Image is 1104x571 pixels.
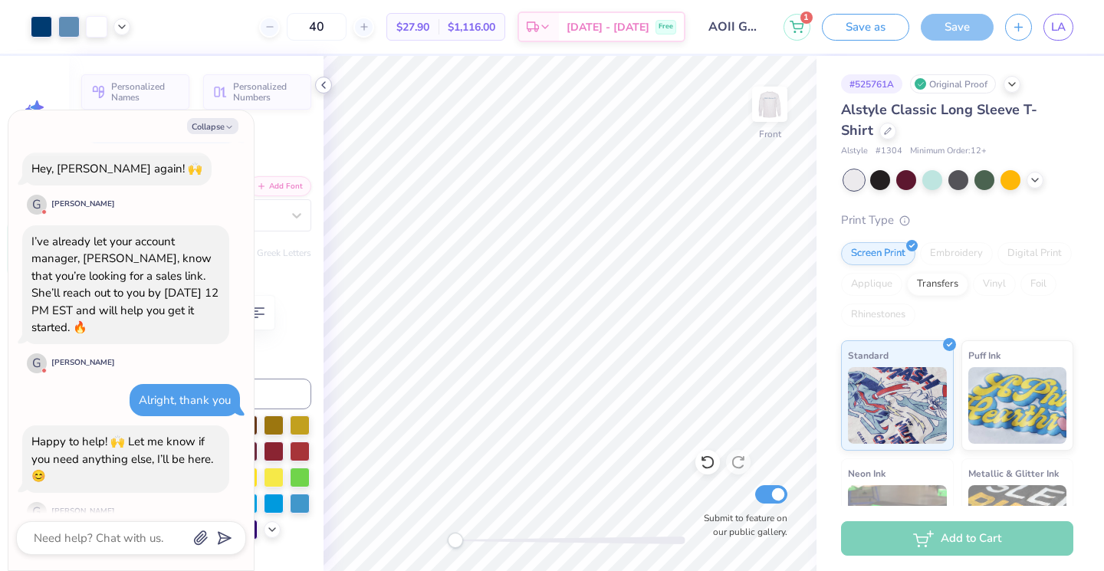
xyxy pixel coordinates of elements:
[841,74,902,94] div: # 525761A
[876,145,902,158] span: # 1304
[910,145,987,158] span: Minimum Order: 12 +
[841,304,915,327] div: Rhinestones
[51,357,115,369] div: [PERSON_NAME]
[848,465,886,481] span: Neon Ink
[968,347,1001,363] span: Puff Ink
[396,19,429,35] span: $27.90
[81,74,189,110] button: Personalized Names
[27,353,47,373] div: G
[848,485,947,562] img: Neon Ink
[51,199,115,210] div: [PERSON_NAME]
[697,11,772,42] input: Untitled Design
[187,118,238,134] button: Collapse
[27,502,47,522] div: G
[111,81,180,103] span: Personalized Names
[287,13,347,41] input: – –
[800,11,813,24] span: 1
[139,392,231,408] div: Alright, thank you
[754,89,785,120] img: Front
[997,242,1072,265] div: Digital Print
[695,511,787,539] label: Submit to feature on our public gallery.
[841,212,1073,229] div: Print Type
[27,195,47,215] div: G
[203,74,311,110] button: Personalized Numbers
[31,234,219,336] div: I’ve already let your account manager, [PERSON_NAME], know that you’re looking for a sales link. ...
[920,242,993,265] div: Embroidery
[759,127,781,141] div: Front
[1020,273,1056,296] div: Foil
[910,74,996,94] div: Original Proof
[659,21,673,32] span: Free
[968,485,1067,562] img: Metallic & Glitter Ink
[973,273,1016,296] div: Vinyl
[215,247,311,259] button: Switch to Greek Letters
[841,100,1037,139] span: Alstyle Classic Long Sleeve T-Shirt
[448,19,495,35] span: $1,116.00
[968,465,1059,481] span: Metallic & Glitter Ink
[567,19,649,35] span: [DATE] - [DATE]
[841,273,902,296] div: Applique
[907,273,968,296] div: Transfers
[31,161,202,176] div: Hey, [PERSON_NAME] again! 🙌
[448,533,463,548] div: Accessibility label
[841,242,915,265] div: Screen Print
[822,14,909,41] button: Save as
[968,367,1067,444] img: Puff Ink
[841,145,868,158] span: Alstyle
[31,434,213,484] div: Happy to help! 🙌 Let me know if you need anything else, I’ll be here. 😊
[1043,14,1073,41] a: LA
[248,176,311,196] button: Add Font
[51,506,115,517] div: [PERSON_NAME]
[1051,18,1066,36] span: LA
[848,367,947,444] img: Standard
[784,14,810,41] button: 1
[233,81,302,103] span: Personalized Numbers
[848,347,889,363] span: Standard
